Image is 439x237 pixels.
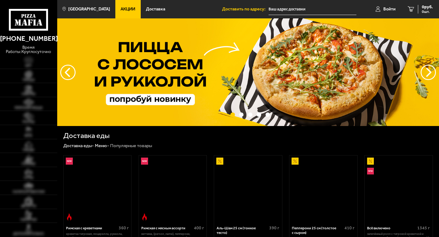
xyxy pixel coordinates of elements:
[289,155,357,223] a: АкционныйПепперони 25 см (толстое с сыром)
[383,7,396,11] span: Войти
[66,213,73,220] img: Острое блюдо
[141,158,148,164] img: Новинка
[269,4,356,15] input: Ваш адрес доставки
[344,225,355,231] span: 410 г
[141,226,192,230] div: Римская с мясным ассорти
[63,143,94,148] a: Доставка еды-
[66,226,117,230] div: Римская с креветками
[68,7,110,11] span: [GEOGRAPHIC_DATA]
[292,158,298,164] img: Акционный
[194,225,204,231] span: 400 г
[367,226,416,230] div: Всё включено
[141,213,148,220] img: Острое блюдо
[422,10,433,13] span: 0 шт.
[257,113,261,117] button: точки переключения
[119,225,129,231] span: 360 г
[365,155,433,223] a: АкционныйНовинкаВсё включено
[367,158,374,164] img: Акционный
[230,113,235,117] button: точки переключения
[95,143,109,148] a: Меню-
[292,226,343,235] div: Пепперони 25 см (толстое с сыром)
[421,65,436,80] button: предыдущий
[248,113,252,117] button: точки переключения
[417,225,430,231] span: 1345 г
[63,132,110,140] h1: Доставка еды
[214,155,282,223] a: АкционныйАль-Шам 25 см (тонкое тесто)
[64,155,132,223] a: НовинкаОстрое блюдоРимская с креветками
[367,168,374,174] img: Новинка
[217,226,268,235] div: Аль-Шам 25 см (тонкое тесто)
[216,158,223,164] img: Акционный
[269,225,279,231] span: 390 г
[239,113,244,117] button: точки переключения
[110,143,152,149] div: Популярные товары
[266,113,270,117] button: точки переключения
[422,5,433,9] span: 0 руб.
[121,7,135,11] span: Акции
[139,155,207,223] a: НовинкаОстрое блюдоРимская с мясным ассорти
[222,7,269,11] span: Доставить по адресу:
[66,158,73,164] img: Новинка
[60,65,76,80] button: следующий
[146,7,165,11] span: Доставка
